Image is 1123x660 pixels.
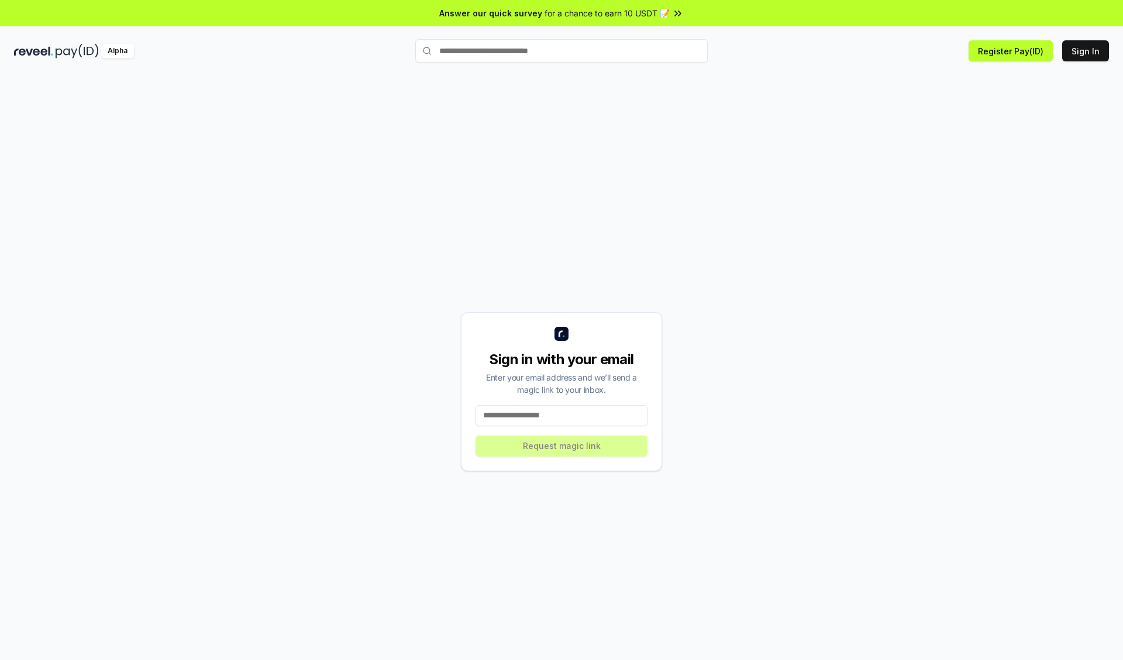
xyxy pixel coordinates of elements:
div: Sign in with your email [476,350,647,369]
img: reveel_dark [14,44,53,58]
div: Alpha [101,44,134,58]
button: Register Pay(ID) [969,40,1053,61]
button: Sign In [1062,40,1109,61]
span: for a chance to earn 10 USDT 📝 [545,7,670,19]
div: Enter your email address and we’ll send a magic link to your inbox. [476,371,647,396]
span: Answer our quick survey [439,7,542,19]
img: pay_id [56,44,99,58]
img: logo_small [554,327,569,341]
